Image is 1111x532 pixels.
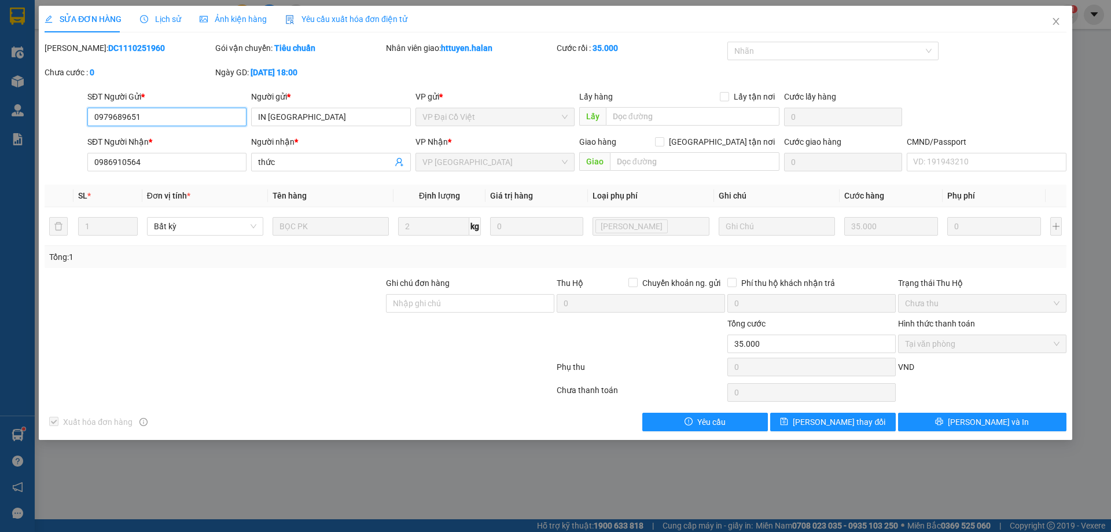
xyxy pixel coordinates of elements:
[386,278,450,288] label: Ghi chú đơn hàng
[555,384,726,404] div: Chưa thanh toán
[386,42,554,54] div: Nhân viên giao:
[273,191,307,200] span: Tên hàng
[49,217,68,236] button: delete
[784,108,902,126] input: Cước lấy hàng
[90,68,94,77] b: 0
[274,43,315,53] b: Tiêu chuẩn
[251,68,297,77] b: [DATE] 18:00
[905,335,1060,353] span: Tại văn phòng
[579,137,616,146] span: Giao hàng
[45,42,213,54] div: [PERSON_NAME]:
[727,319,766,328] span: Tổng cước
[58,416,137,428] span: Xuất hóa đơn hàng
[737,277,840,289] span: Phí thu hộ khách nhận trả
[714,185,840,207] th: Ghi chú
[719,217,835,236] input: Ghi Chú
[905,295,1060,312] span: Chưa thu
[784,137,841,146] label: Cước giao hàng
[147,191,190,200] span: Đơn vị tính
[948,416,1029,428] span: [PERSON_NAME] và In
[45,15,53,23] span: edit
[784,92,836,101] label: Cước lấy hàng
[844,217,938,236] input: 0
[610,152,779,171] input: Dọc đường
[273,217,389,236] input: VD: Bàn, Ghế
[419,191,460,200] span: Định lượng
[784,153,902,171] input: Cước giao hàng
[200,14,267,24] span: Ảnh kiện hàng
[49,251,429,263] div: Tổng: 1
[422,108,568,126] span: VP Đại Cồ Việt
[935,417,943,427] span: printer
[642,413,768,431] button: exclamation-circleYêu cầu
[685,417,693,427] span: exclamation-circle
[469,217,481,236] span: kg
[770,413,896,431] button: save[PERSON_NAME] thay đổi
[87,90,247,103] div: SĐT Người Gửi
[557,42,725,54] div: Cước rồi :
[947,191,975,200] span: Phụ phí
[215,66,384,79] div: Ngày GD:
[45,66,213,79] div: Chưa cước :
[588,185,713,207] th: Loại phụ phí
[1050,217,1062,236] button: plus
[1051,17,1061,26] span: close
[579,92,613,101] span: Lấy hàng
[139,418,148,426] span: info-circle
[490,191,533,200] span: Giá trị hàng
[606,107,779,126] input: Dọc đường
[78,191,87,200] span: SL
[1040,6,1072,38] button: Close
[395,157,404,167] span: user-add
[415,90,575,103] div: VP gửi
[898,413,1066,431] button: printer[PERSON_NAME] và In
[441,43,492,53] b: httuyen.halan
[285,15,295,24] img: icon
[638,277,725,289] span: Chuyển khoản ng. gửi
[215,42,384,54] div: Gói vận chuyển:
[844,191,884,200] span: Cước hàng
[422,153,568,171] span: VP Bắc Sơn
[729,90,779,103] span: Lấy tận nơi
[45,14,122,24] span: SỬA ĐƠN HÀNG
[579,152,610,171] span: Giao
[386,294,554,313] input: Ghi chú đơn hàng
[251,135,410,148] div: Người nhận
[898,319,975,328] label: Hình thức thanh toán
[415,137,448,146] span: VP Nhận
[907,135,1066,148] div: CMND/Passport
[285,14,407,24] span: Yêu cầu xuất hóa đơn điện tử
[579,107,606,126] span: Lấy
[595,219,668,233] span: Lưu kho
[140,15,148,23] span: clock-circle
[87,135,247,148] div: SĐT Người Nhận
[780,417,788,427] span: save
[664,135,779,148] span: [GEOGRAPHIC_DATA] tận nơi
[154,218,256,235] span: Bất kỳ
[555,361,726,381] div: Phụ thu
[108,43,165,53] b: DC1110251960
[697,416,726,428] span: Yêu cầu
[557,278,583,288] span: Thu Hộ
[490,217,584,236] input: 0
[793,416,885,428] span: [PERSON_NAME] thay đổi
[898,277,1066,289] div: Trạng thái Thu Hộ
[200,15,208,23] span: picture
[601,220,663,233] span: [PERSON_NAME]
[140,14,181,24] span: Lịch sử
[898,362,914,372] span: VND
[593,43,618,53] b: 35.000
[251,90,410,103] div: Người gửi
